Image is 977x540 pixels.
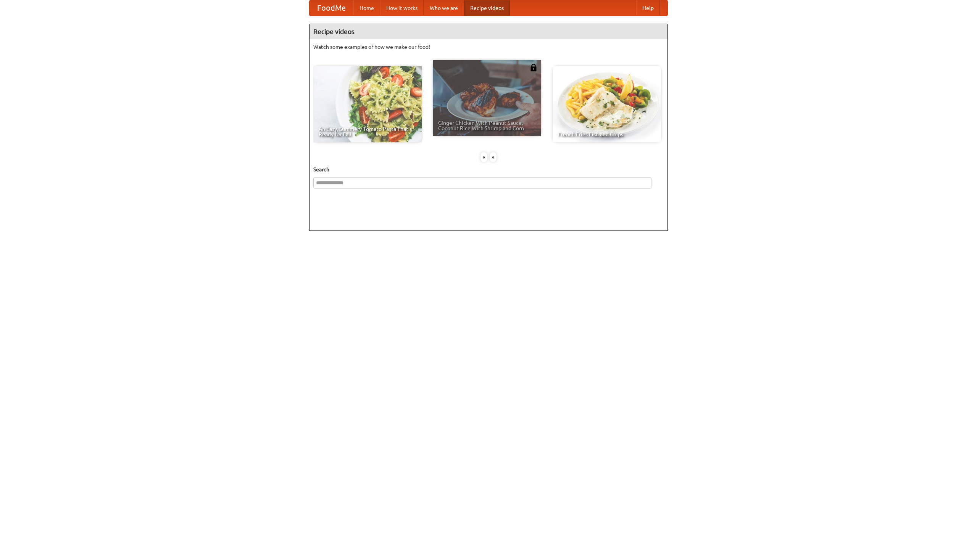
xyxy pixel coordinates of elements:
[313,166,664,173] h5: Search
[530,64,537,71] img: 483408.png
[319,126,416,137] span: An Easy, Summery Tomato Pasta That's Ready for Fall
[464,0,510,16] a: Recipe videos
[313,43,664,51] p: Watch some examples of how we make our food!
[353,0,380,16] a: Home
[553,66,661,142] a: French Fries Fish and Chips
[636,0,660,16] a: Help
[480,152,487,162] div: «
[558,132,656,137] span: French Fries Fish and Chips
[380,0,424,16] a: How it works
[310,24,667,39] h4: Recipe videos
[490,152,497,162] div: »
[313,66,422,142] a: An Easy, Summery Tomato Pasta That's Ready for Fall
[310,0,353,16] a: FoodMe
[424,0,464,16] a: Who we are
